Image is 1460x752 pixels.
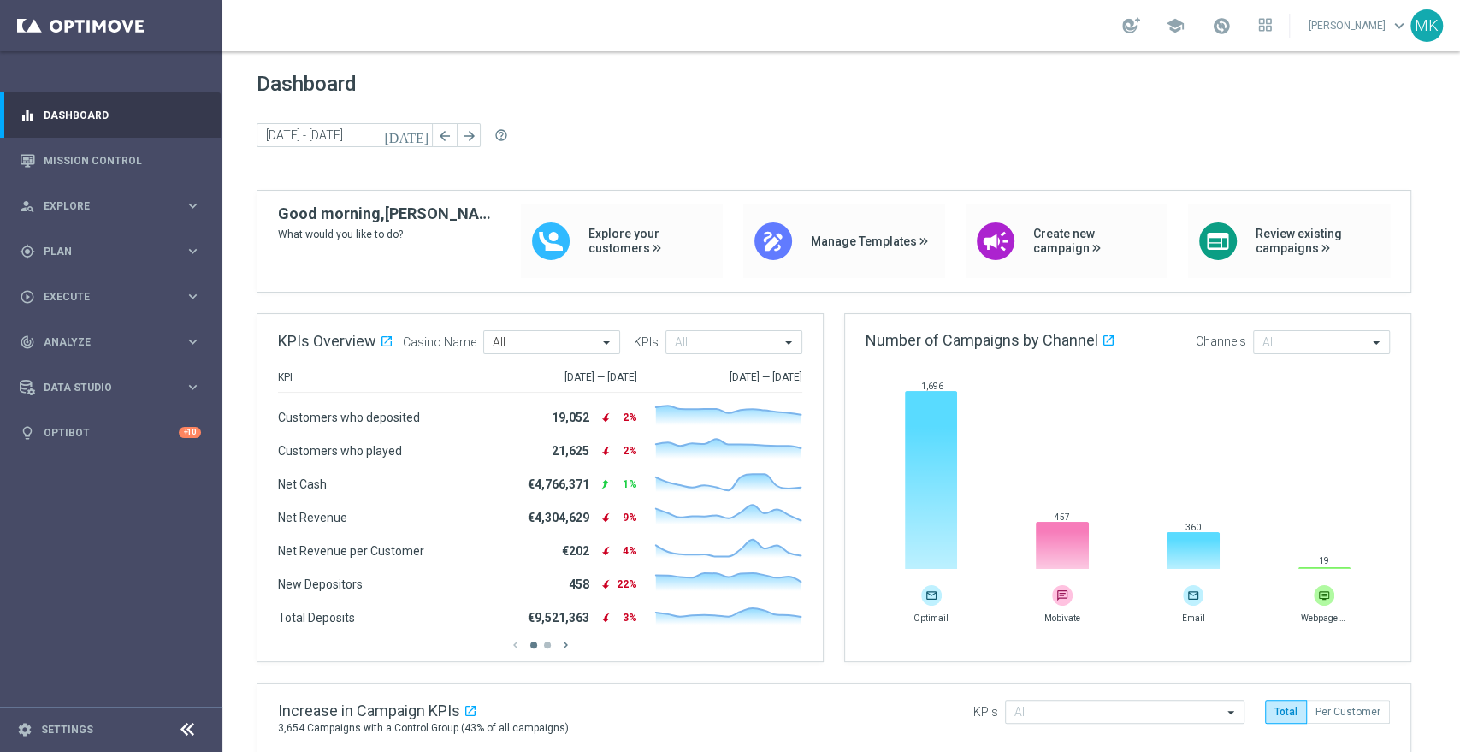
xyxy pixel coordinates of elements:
a: Optibot [44,410,179,455]
span: keyboard_arrow_down [1390,16,1409,35]
button: lightbulb Optibot +10 [19,426,202,440]
span: Execute [44,292,185,302]
span: Analyze [44,337,185,347]
button: equalizer Dashboard [19,109,202,122]
button: play_circle_outline Execute keyboard_arrow_right [19,290,202,304]
div: Explore [20,198,185,214]
div: Execute [20,289,185,305]
i: lightbulb [20,425,35,441]
button: person_search Explore keyboard_arrow_right [19,199,202,213]
i: keyboard_arrow_right [185,243,201,259]
i: keyboard_arrow_right [185,379,201,395]
a: Dashboard [44,92,201,138]
i: settings [17,722,33,737]
i: play_circle_outline [20,289,35,305]
span: Data Studio [44,382,185,393]
div: Data Studio [20,380,185,395]
i: keyboard_arrow_right [185,198,201,214]
button: track_changes Analyze keyboard_arrow_right [19,335,202,349]
i: gps_fixed [20,244,35,259]
span: Plan [44,246,185,257]
span: school [1166,16,1185,35]
div: Optibot [20,410,201,455]
button: gps_fixed Plan keyboard_arrow_right [19,245,202,258]
a: Mission Control [44,138,201,183]
span: Explore [44,201,185,211]
i: equalizer [20,108,35,123]
i: track_changes [20,335,35,350]
i: keyboard_arrow_right [185,334,201,350]
i: keyboard_arrow_right [185,288,201,305]
i: person_search [20,198,35,214]
button: Data Studio keyboard_arrow_right [19,381,202,394]
div: Mission Control [20,138,201,183]
div: Analyze [20,335,185,350]
a: [PERSON_NAME]keyboard_arrow_down [1307,13,1410,38]
div: Dashboard [20,92,201,138]
button: Mission Control [19,154,202,168]
div: +10 [179,427,201,438]
div: Plan [20,244,185,259]
div: MK [1410,9,1443,42]
a: Settings [41,725,93,735]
